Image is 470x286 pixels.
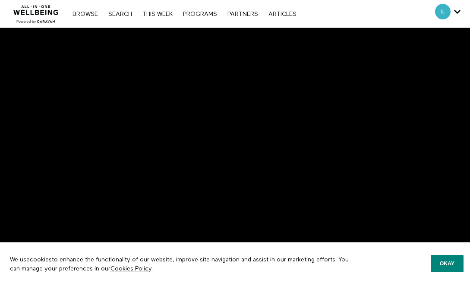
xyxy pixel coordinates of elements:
[68,11,102,17] a: Browse
[3,249,366,280] p: We use to enhance the functionality of our website, improve site navigation and assist in our mar...
[223,11,262,17] a: PARTNERS
[104,11,136,17] a: Search
[264,11,301,17] a: ARTICLES
[30,257,52,263] a: cookies
[431,255,464,272] button: Okay
[179,11,221,17] a: PROGRAMS
[110,266,151,272] a: Cookies Policy
[138,11,177,17] a: THIS WEEK
[68,9,300,18] nav: Primary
